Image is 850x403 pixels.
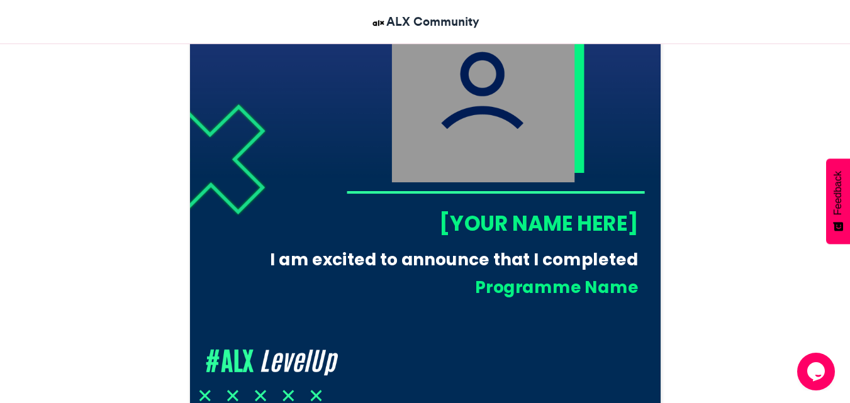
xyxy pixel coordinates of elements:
div: Programme Name [278,275,638,299]
iframe: chat widget [797,353,837,390]
span: Feedback [832,171,844,215]
div: [YOUR NAME HERE] [346,209,638,238]
img: ALX Community [371,15,386,31]
button: Feedback - Show survey [826,158,850,244]
div: I am excited to announce that I completed [259,248,638,271]
a: ALX Community [371,13,479,31]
